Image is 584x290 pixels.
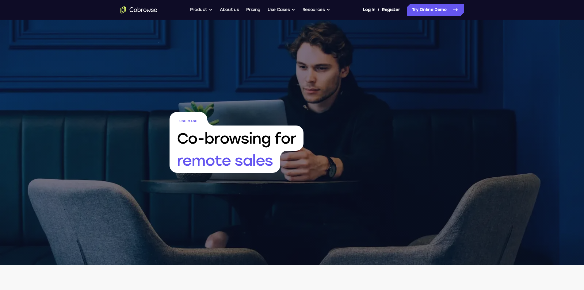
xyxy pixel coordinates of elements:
a: Go to the home page [120,6,157,14]
a: Try Online Demo [407,4,464,16]
a: Log In [363,4,375,16]
button: Resources [303,4,330,16]
span: remote sales [170,151,281,173]
button: Use Cases [268,4,295,16]
span: / [378,6,380,14]
span: Co-browsing for [170,126,303,151]
a: Register [382,4,400,16]
span: Use Case [170,112,207,126]
a: Pricing [246,4,260,16]
a: About us [220,4,239,16]
button: Product [190,4,213,16]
